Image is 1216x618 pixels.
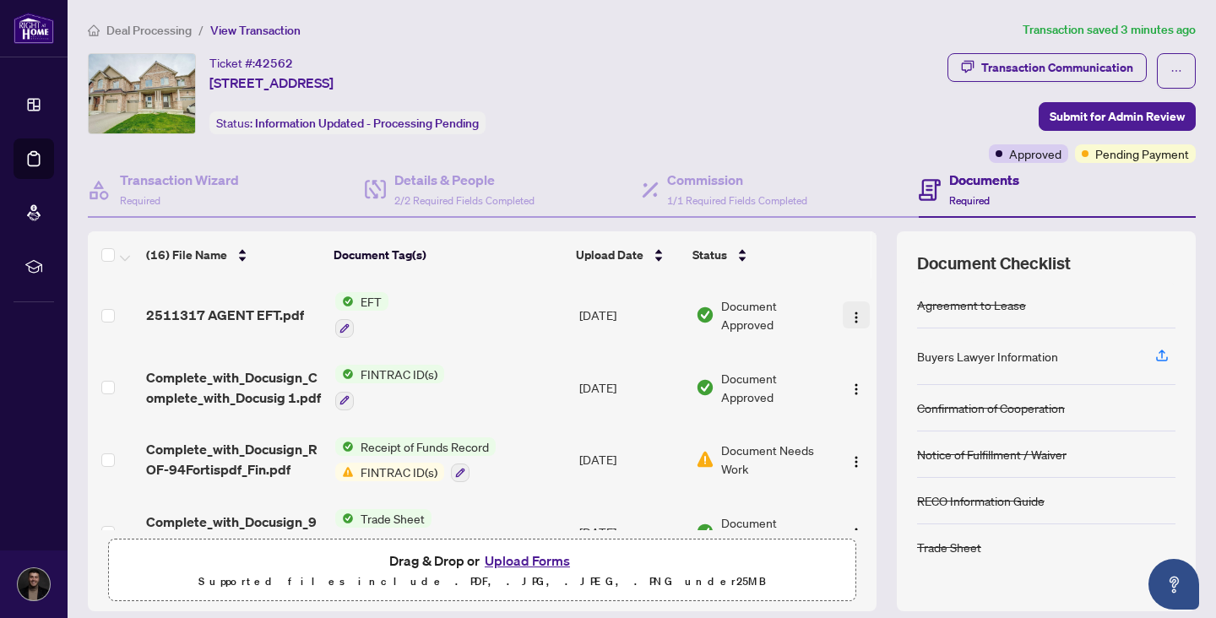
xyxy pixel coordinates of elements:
[573,279,689,351] td: [DATE]
[917,491,1045,510] div: RECO Information Guide
[573,351,689,424] td: [DATE]
[335,292,388,338] button: Status IconEFT
[947,53,1147,82] button: Transaction Communication
[146,246,227,264] span: (16) File Name
[1039,102,1196,131] button: Submit for Admin Review
[106,23,192,38] span: Deal Processing
[696,450,714,469] img: Document Status
[335,463,354,481] img: Status Icon
[917,398,1065,417] div: Confirmation of Cooperation
[389,550,575,572] span: Drag & Drop or
[109,539,855,602] span: Drag & Drop orUpload FormsSupported files include .PDF, .JPG, .JPEG, .PNG under25MB
[354,292,388,311] span: EFT
[1170,65,1182,77] span: ellipsis
[917,445,1067,463] div: Notice of Fulfillment / Waiver
[576,246,643,264] span: Upload Date
[354,463,444,481] span: FINTRAC ID(s)
[209,53,293,73] div: Ticket #:
[255,116,479,131] span: Information Updated - Processing Pending
[569,231,685,279] th: Upload Date
[120,194,160,207] span: Required
[1050,103,1185,130] span: Submit for Admin Review
[394,170,535,190] h4: Details & People
[721,441,828,478] span: Document Needs Work
[1009,144,1061,163] span: Approved
[981,54,1133,81] div: Transaction Communication
[335,365,444,410] button: Status IconFINTRAC ID(s)
[354,437,496,456] span: Receipt of Funds Record
[843,301,870,328] button: Logo
[209,111,486,134] div: Status:
[850,527,863,540] img: Logo
[209,73,334,93] span: [STREET_ADDRESS]
[335,437,354,456] img: Status Icon
[721,296,828,333] span: Document Approved
[850,455,863,469] img: Logo
[917,295,1026,314] div: Agreement to Lease
[721,369,828,406] span: Document Approved
[146,439,322,480] span: Complete_with_Docusign_ROF-94Fortispdf_Fin.pdf
[394,194,535,207] span: 2/2 Required Fields Completed
[146,305,304,325] span: 2511317 AGENT EFT.pdf
[146,367,322,408] span: Complete_with_Docusign_Complete_with_Docusig 1.pdf
[686,231,831,279] th: Status
[667,194,807,207] span: 1/1 Required Fields Completed
[14,13,54,44] img: logo
[1023,20,1196,40] article: Transaction saved 3 minutes ago
[354,509,432,528] span: Trade Sheet
[696,378,714,397] img: Document Status
[198,20,204,40] li: /
[949,194,990,207] span: Required
[696,523,714,541] img: Document Status
[18,568,50,600] img: Profile Icon
[480,550,575,572] button: Upload Forms
[1095,144,1189,163] span: Pending Payment
[335,292,354,311] img: Status Icon
[120,170,239,190] h4: Transaction Wizard
[949,170,1019,190] h4: Documents
[119,572,845,592] p: Supported files include .PDF, .JPG, .JPEG, .PNG under 25 MB
[573,496,689,568] td: [DATE]
[335,437,496,483] button: Status IconReceipt of Funds RecordStatus IconFINTRAC ID(s)
[255,56,293,71] span: 42562
[88,24,100,36] span: home
[692,246,727,264] span: Status
[843,518,870,545] button: Logo
[573,424,689,496] td: [DATE]
[917,347,1058,366] div: Buyers Lawyer Information
[917,252,1071,275] span: Document Checklist
[721,513,828,550] span: Document Approved
[335,509,354,528] img: Status Icon
[667,170,807,190] h4: Commission
[210,23,301,38] span: View Transaction
[1148,559,1199,610] button: Open asap
[850,382,863,396] img: Logo
[327,231,569,279] th: Document Tag(s)
[335,509,432,555] button: Status IconTrade Sheet
[146,512,322,552] span: Complete_with_Docusign_94_Fortis_-_TS_-_Agen.pdf
[917,538,981,556] div: Trade Sheet
[89,54,195,133] img: IMG-N12246850_1.jpg
[843,446,870,473] button: Logo
[850,311,863,324] img: Logo
[696,306,714,324] img: Document Status
[843,374,870,401] button: Logo
[139,231,327,279] th: (16) File Name
[354,365,444,383] span: FINTRAC ID(s)
[335,365,354,383] img: Status Icon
